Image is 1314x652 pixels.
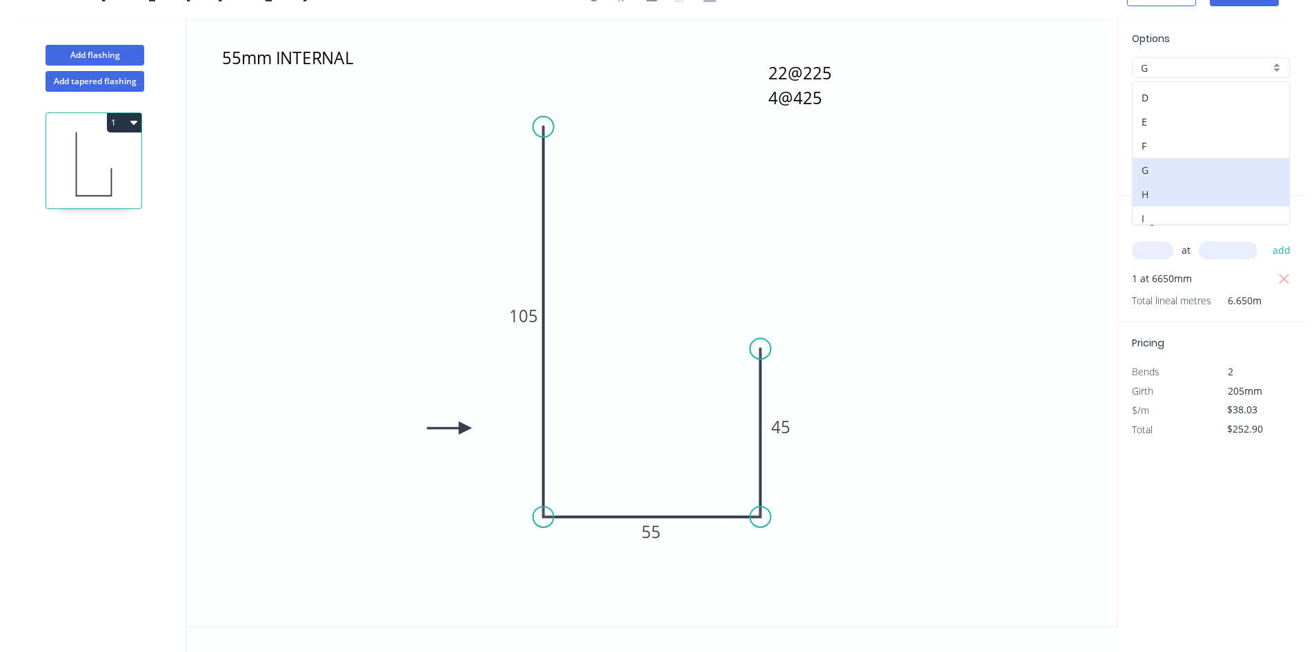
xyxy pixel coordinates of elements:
[1132,291,1211,310] span: Total lineal metres
[1182,241,1191,260] span: at
[1132,32,1170,46] span: Options
[1266,239,1298,262] button: add
[1133,86,1289,110] div: D
[1211,291,1262,310] span: 6.650m
[1133,182,1289,206] div: H
[509,304,538,327] tspan: 105
[1133,134,1289,158] div: F
[1132,336,1164,350] span: Pricing
[766,59,877,110] textarea: 22@225 4@425
[771,415,790,438] tspan: 45
[219,43,599,95] textarea: 55mm INTERNAL
[1132,423,1153,436] span: Total
[1228,365,1233,378] span: 2
[1228,384,1262,397] span: 205mm
[1132,365,1159,378] span: Bends
[1133,110,1289,134] div: E
[1141,61,1270,75] input: Price level
[46,45,144,66] button: Add flashing
[1133,206,1289,230] div: I
[642,520,661,543] tspan: 55
[1132,269,1192,288] span: 1 at 6650mm
[107,113,141,132] button: 1
[46,71,144,92] button: Add tapered flashing
[1132,404,1149,417] span: $/m
[1132,384,1153,397] span: Girth
[1133,158,1289,182] div: G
